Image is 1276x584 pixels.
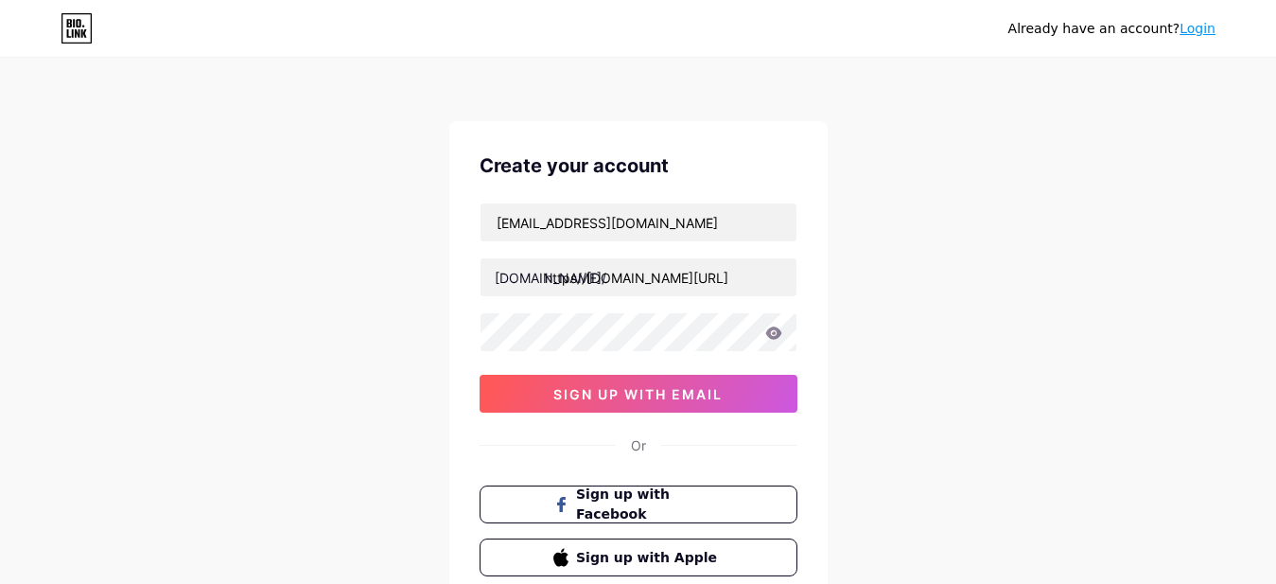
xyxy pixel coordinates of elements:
[480,486,797,523] button: Sign up with Facebook
[1008,19,1215,39] div: Already have an account?
[576,548,723,568] span: Sign up with Apple
[631,435,646,455] div: Or
[480,539,797,576] button: Sign up with Apple
[481,258,796,296] input: username
[1180,21,1215,36] a: Login
[481,204,796,241] input: Email
[576,485,723,524] span: Sign up with Facebook
[480,375,797,413] button: sign up with email
[495,268,606,288] div: [DOMAIN_NAME]/
[480,151,797,180] div: Create your account
[553,386,723,402] span: sign up with email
